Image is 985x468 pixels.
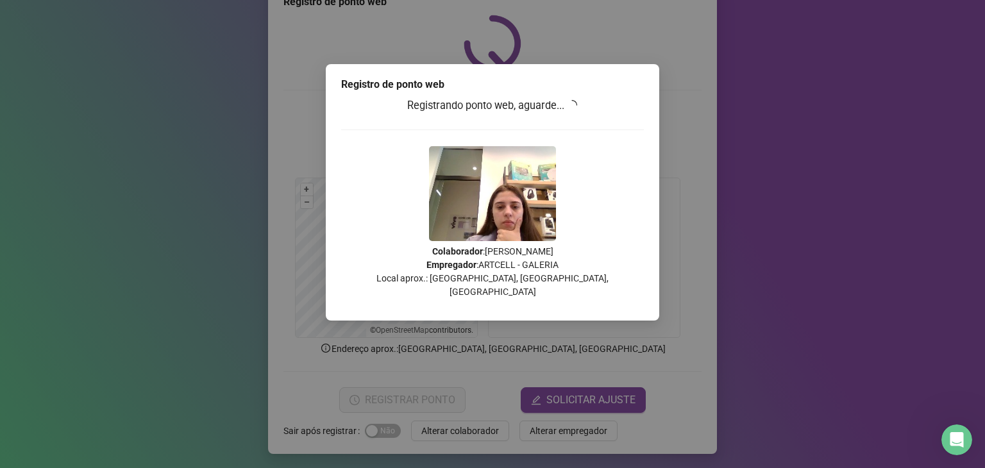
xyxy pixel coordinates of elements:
span: loading [566,99,578,111]
strong: Colaborador [432,246,483,256]
img: Z [429,146,556,241]
h3: Registrando ponto web, aguarde... [341,97,644,114]
p: : [PERSON_NAME] : ARTCELL - GALERIA Local aprox.: [GEOGRAPHIC_DATA], [GEOGRAPHIC_DATA], [GEOGRAPH... [341,245,644,299]
strong: Empregador [426,260,476,270]
div: Registro de ponto web [341,77,644,92]
iframe: Intercom live chat [941,424,972,455]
